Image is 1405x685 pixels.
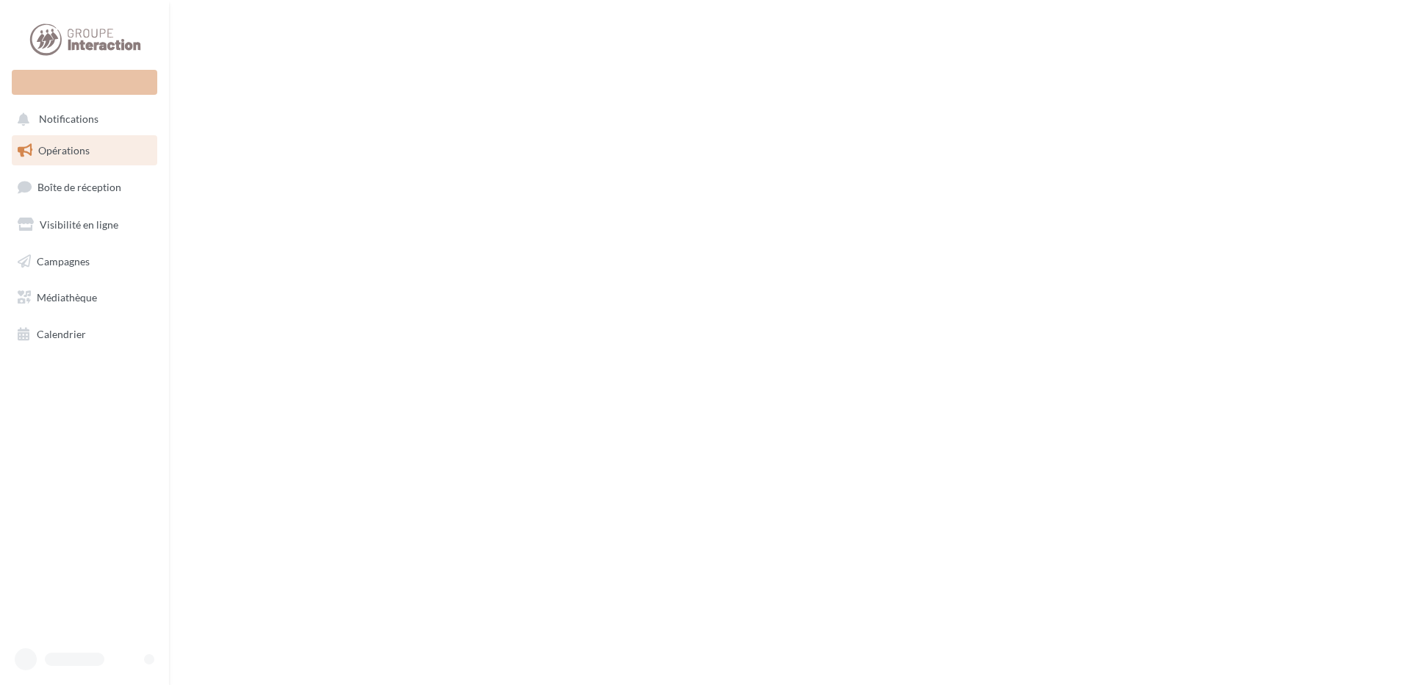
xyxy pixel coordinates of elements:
[38,144,90,157] span: Opérations
[40,218,118,231] span: Visibilité en ligne
[37,254,90,267] span: Campagnes
[9,135,160,166] a: Opérations
[39,113,98,126] span: Notifications
[9,319,160,350] a: Calendrier
[9,171,160,203] a: Boîte de réception
[37,291,97,304] span: Médiathèque
[37,181,121,193] span: Boîte de réception
[37,328,86,340] span: Calendrier
[9,282,160,313] a: Médiathèque
[9,209,160,240] a: Visibilité en ligne
[9,246,160,277] a: Campagnes
[12,70,157,95] div: Nouvelle campagne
